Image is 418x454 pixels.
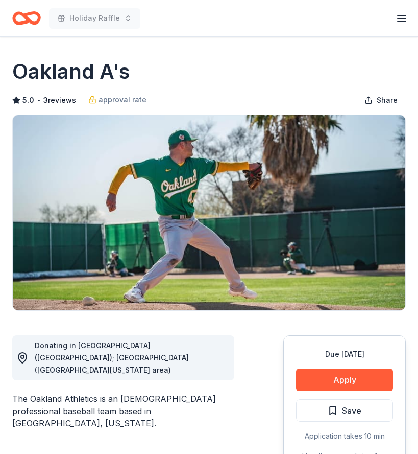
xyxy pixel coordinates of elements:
div: The Oakland Athletics is an [DEMOGRAPHIC_DATA] professional baseball team based in [GEOGRAPHIC_DA... [12,393,234,429]
a: approval rate [88,94,146,106]
button: Share [356,90,406,110]
h1: Oakland A's [12,57,130,86]
span: Share [377,94,398,106]
a: Home [12,6,41,30]
button: Holiday Raffle [49,8,140,29]
span: approval rate [99,94,146,106]
span: • [37,96,41,104]
span: Holiday Raffle [69,12,120,25]
button: Apply [296,369,393,391]
div: Application takes 10 min [296,430,393,442]
span: Save [342,404,361,417]
img: Image for Oakland A's [13,115,405,310]
span: Donating in [GEOGRAPHIC_DATA] ([GEOGRAPHIC_DATA]); [GEOGRAPHIC_DATA] ([GEOGRAPHIC_DATA][US_STATE]... [35,341,189,374]
span: 5.0 [22,94,34,106]
button: Save [296,399,393,422]
div: Due [DATE] [296,348,393,360]
button: 3reviews [43,94,76,106]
